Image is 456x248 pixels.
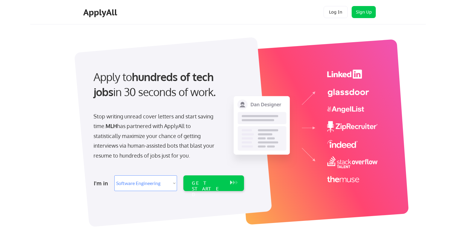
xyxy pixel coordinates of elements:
[94,178,111,188] div: I'm in
[93,70,216,99] strong: hundreds of tech jobs
[93,111,217,160] div: Stop writing unread cover letters and start saving time. has partnered with ApplyAll to statistic...
[324,6,348,18] button: Log In
[192,180,224,198] div: GET STARTED
[83,7,119,17] div: ApplyAll
[93,69,242,100] div: Apply to in 30 seconds of work.
[352,6,376,18] button: Sign Up
[106,123,117,129] strong: MLH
